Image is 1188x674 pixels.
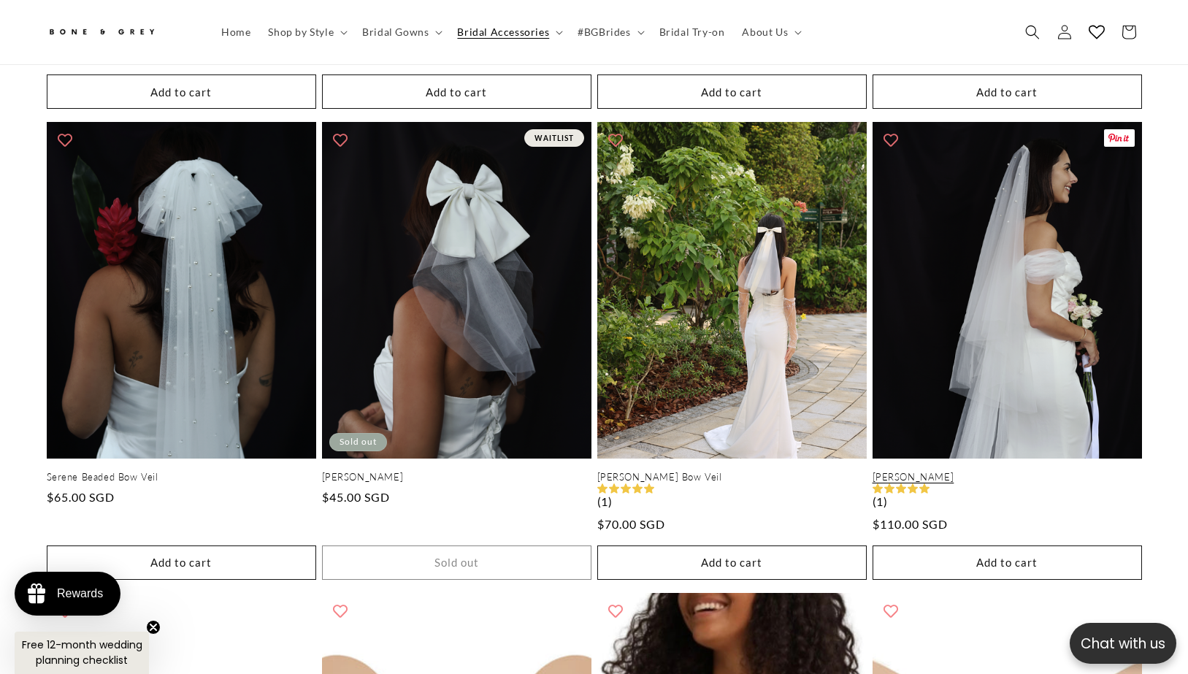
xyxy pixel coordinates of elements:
button: Add to cart [597,74,867,109]
a: Bridal Try-on [651,17,734,47]
button: Add to cart [873,545,1142,580]
button: Add to cart [597,545,867,580]
span: Bridal Accessories [457,26,549,39]
summary: About Us [733,17,808,47]
a: [PERSON_NAME] Bow Veil [597,471,867,483]
a: Serene Beaded Bow Veil [47,471,316,483]
button: Add to wishlist [601,126,630,155]
p: Chat with us [1070,633,1176,654]
button: Add to wishlist [50,126,80,155]
button: Add to wishlist [876,126,905,155]
summary: #BGBrides [569,17,650,47]
summary: Shop by Style [259,17,353,47]
a: [PERSON_NAME] [873,471,1142,483]
a: Bone and Grey Bridal [41,15,198,50]
button: Add to cart [47,74,316,109]
button: Add to wishlist [601,597,630,626]
span: About Us [742,26,788,39]
span: #BGBrides [578,26,630,39]
button: Add to cart [47,545,316,580]
span: Shop by Style [268,26,334,39]
img: Bone and Grey Bridal [47,20,156,45]
button: Close teaser [146,620,161,635]
a: [PERSON_NAME] [322,471,591,483]
button: Add to cart [322,74,591,109]
span: Bridal Try-on [659,26,725,39]
summary: Search [1016,16,1049,48]
a: Home [212,17,259,47]
span: Free 12-month wedding planning checklist [22,637,142,667]
button: Add to wishlist [326,126,355,155]
button: Sold out [322,545,591,580]
button: Add to cart [873,74,1142,109]
button: Add to wishlist [876,597,905,626]
summary: Bridal Accessories [448,17,569,47]
div: Rewards [57,587,103,600]
button: Open chatbox [1070,623,1176,664]
div: Free 12-month wedding planning checklistClose teaser [15,632,149,674]
summary: Bridal Gowns [353,17,448,47]
span: Home [221,26,250,39]
span: Bridal Gowns [362,26,429,39]
button: Add to wishlist [326,597,355,626]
